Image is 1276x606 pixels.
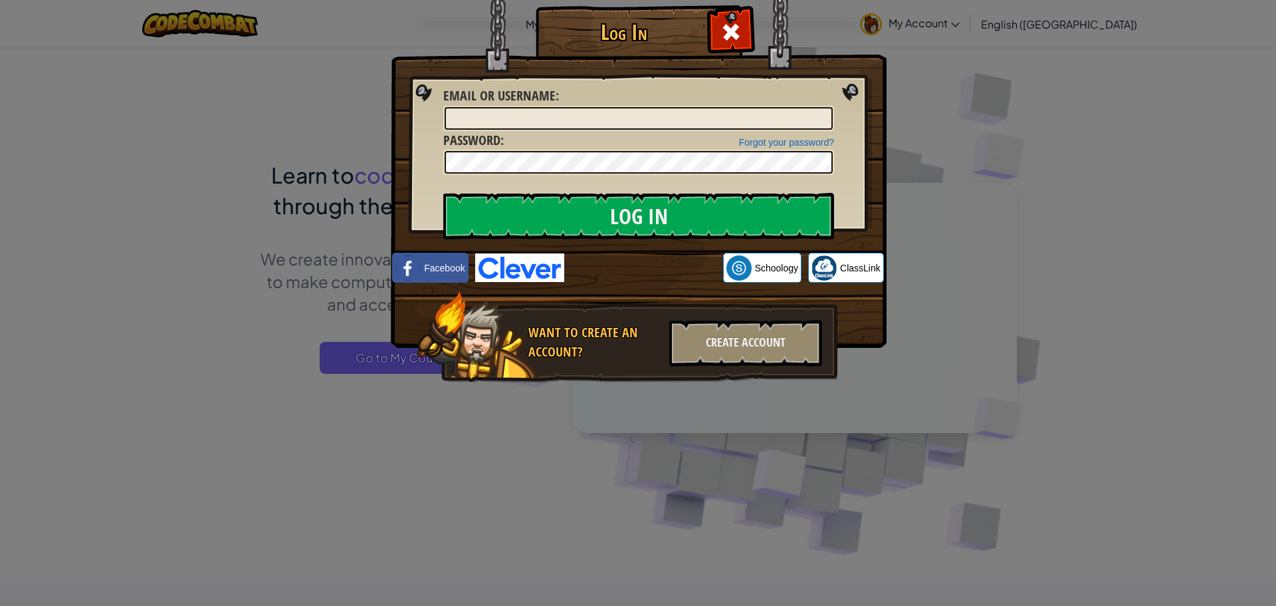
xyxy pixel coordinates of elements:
[443,193,834,239] input: Log In
[443,131,504,150] label: :
[443,86,556,104] span: Email or Username
[811,255,837,281] img: classlink-logo-small.png
[475,253,564,282] img: clever-logo-blue.png
[564,253,723,283] iframe: Sign in with Google Button
[726,255,752,281] img: schoology.png
[669,320,822,367] div: Create Account
[539,21,708,44] h1: Log In
[755,261,798,275] span: Schoology
[395,255,421,281] img: facebook_small.png
[443,131,500,149] span: Password
[840,261,881,275] span: ClassLink
[739,137,834,148] a: Forgot your password?
[528,323,661,361] div: Want to create an account?
[424,261,465,275] span: Facebook
[443,86,559,106] label: :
